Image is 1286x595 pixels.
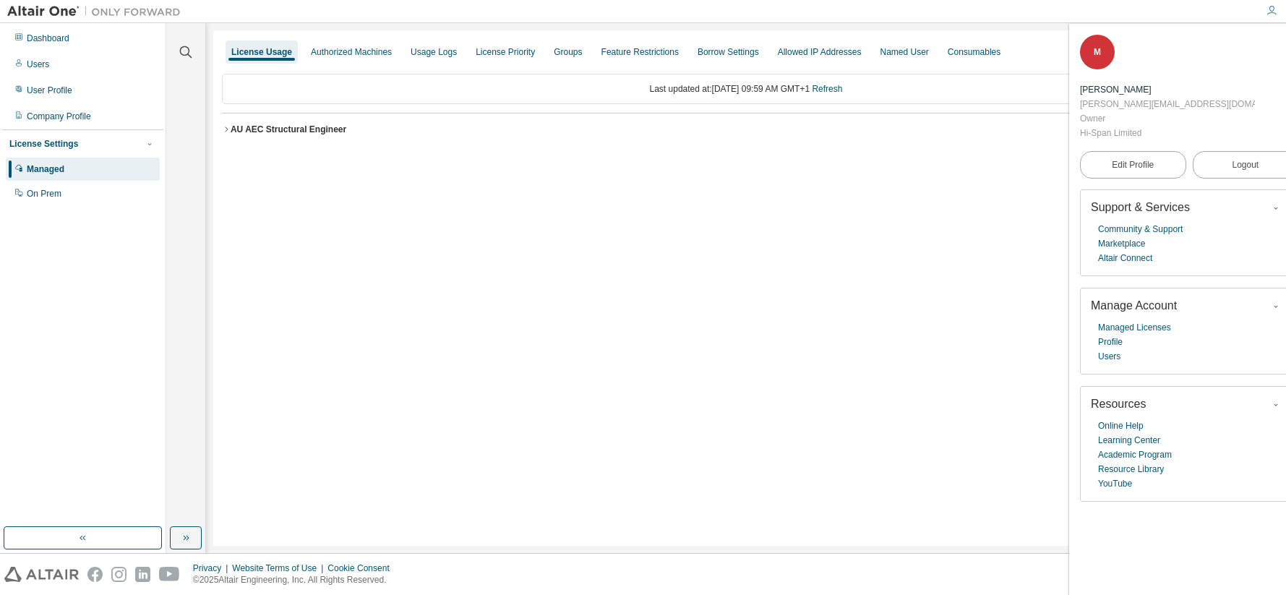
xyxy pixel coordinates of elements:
div: Borrow Settings [698,46,759,58]
a: Refresh [812,84,842,94]
div: Feature Restrictions [601,46,679,58]
a: Community & Support [1098,222,1183,236]
a: Managed Licenses [1098,320,1171,335]
div: Last updated at: [DATE] 09:59 AM GMT+1 [222,74,1270,104]
div: Authorized Machines [311,46,392,58]
div: Groups [554,46,582,58]
div: User Profile [27,85,72,96]
div: Martin Woodward [1080,82,1255,97]
div: License Usage [231,46,292,58]
img: instagram.svg [111,567,127,582]
a: Online Help [1098,419,1144,433]
div: Users [27,59,49,70]
span: Edit Profile [1112,159,1154,171]
div: Cookie Consent [327,562,398,574]
img: youtube.svg [159,567,180,582]
a: Edit Profile [1080,151,1186,179]
a: Learning Center [1098,433,1160,448]
div: License Priority [476,46,535,58]
div: Website Terms of Use [232,562,327,574]
a: Altair Connect [1098,251,1152,265]
div: Hi-Span Limited [1080,126,1255,140]
div: Owner [1080,111,1255,126]
a: Marketplace [1098,236,1145,251]
div: Consumables [948,46,1000,58]
span: Support & Services [1091,201,1190,213]
a: Profile [1098,335,1123,349]
span: Logout [1232,158,1259,172]
div: Usage Logs [411,46,457,58]
div: Managed [27,163,64,175]
a: YouTube [1098,476,1132,491]
img: Altair One [7,4,188,19]
a: Users [1098,349,1120,364]
span: Resources [1091,398,1146,410]
a: Academic Program [1098,448,1172,462]
img: facebook.svg [87,567,103,582]
div: On Prem [27,188,61,200]
div: [PERSON_NAME][EMAIL_ADDRESS][DOMAIN_NAME] [1080,97,1255,111]
button: AU AEC Structural EngineerLicense ID: 126005 [222,114,1270,145]
span: M [1094,47,1101,57]
div: Company Profile [27,111,91,122]
span: Manage Account [1091,299,1177,312]
div: AU AEC Structural Engineer [231,124,346,135]
div: Allowed IP Addresses [778,46,862,58]
img: linkedin.svg [135,567,150,582]
div: License Settings [9,138,78,150]
a: Resource Library [1098,462,1164,476]
p: © 2025 Altair Engineering, Inc. All Rights Reserved. [193,574,398,586]
div: Named User [880,46,928,58]
div: Privacy [193,562,232,574]
img: altair_logo.svg [4,567,79,582]
div: Dashboard [27,33,69,44]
